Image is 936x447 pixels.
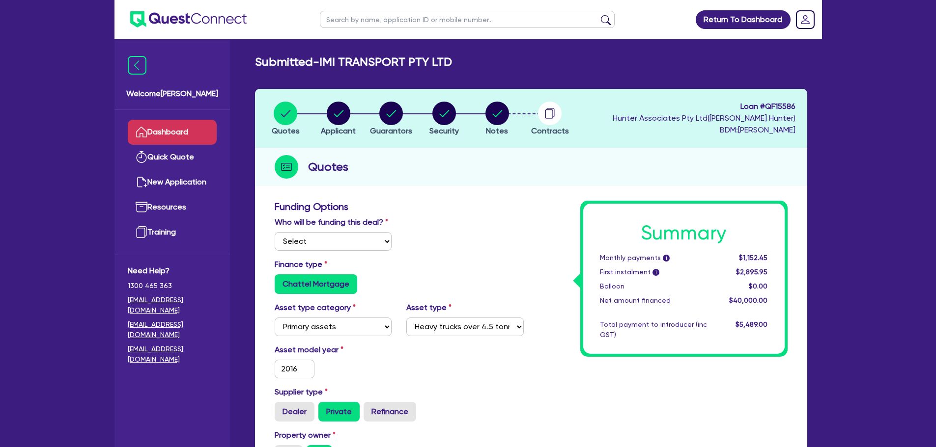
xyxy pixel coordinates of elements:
[370,126,412,135] span: Guarantors
[652,269,659,276] span: i
[136,226,147,238] img: training
[126,88,218,100] span: Welcome [PERSON_NAME]
[531,126,569,135] span: Contracts
[275,386,328,398] label: Supplier type
[136,176,147,188] img: new-application
[318,402,360,421] label: Private
[593,253,714,263] div: Monthly payments
[128,319,217,340] a: [EMAIL_ADDRESS][DOMAIN_NAME]
[485,101,510,137] button: Notes
[136,151,147,163] img: quick-quote
[369,101,413,137] button: Guarantors
[320,101,356,137] button: Applicant
[255,55,452,69] h2: Submitted - IMI TRANSPORT PTY LTD
[486,126,508,135] span: Notes
[364,402,416,421] label: Refinance
[593,267,714,277] div: First instalment
[600,221,768,245] h1: Summary
[406,302,452,314] label: Asset type
[739,254,767,262] span: $1,152.45
[128,195,217,220] a: Resources
[593,319,714,340] div: Total payment to introducer (inc GST)
[128,281,217,291] span: 1300 465 363
[320,11,615,28] input: Search by name, application ID or mobile number...
[531,101,569,137] button: Contracts
[429,101,459,137] button: Security
[275,402,314,421] label: Dealer
[128,120,217,145] a: Dashboard
[267,344,399,356] label: Asset model year
[736,320,767,328] span: $5,489.00
[275,216,388,228] label: Who will be funding this deal?
[275,429,336,441] label: Property owner
[275,274,357,294] label: Chattel Mortgage
[128,170,217,195] a: New Application
[663,255,670,262] span: i
[429,126,459,135] span: Security
[613,113,795,123] span: Hunter Associates Pty Ltd ( [PERSON_NAME] Hunter )
[128,295,217,316] a: [EMAIL_ADDRESS][DOMAIN_NAME]
[272,126,300,135] span: Quotes
[593,281,714,291] div: Balloon
[736,268,767,276] span: $2,895.95
[275,259,327,270] label: Finance type
[128,344,217,365] a: [EMAIL_ADDRESS][DOMAIN_NAME]
[613,101,795,112] span: Loan # QF15586
[130,11,247,27] img: quest-connect-logo-blue
[275,155,298,179] img: step-icon
[593,295,714,306] div: Net amount financed
[275,302,356,314] label: Asset type category
[128,56,146,75] img: icon-menu-close
[613,124,795,136] span: BDM: [PERSON_NAME]
[271,101,300,137] button: Quotes
[793,7,818,32] a: Dropdown toggle
[321,126,356,135] span: Applicant
[696,10,791,29] a: Return To Dashboard
[749,282,767,290] span: $0.00
[275,201,524,212] h3: Funding Options
[128,145,217,170] a: Quick Quote
[128,220,217,245] a: Training
[128,265,217,277] span: Need Help?
[308,158,348,176] h2: Quotes
[136,201,147,213] img: resources
[729,296,767,304] span: $40,000.00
